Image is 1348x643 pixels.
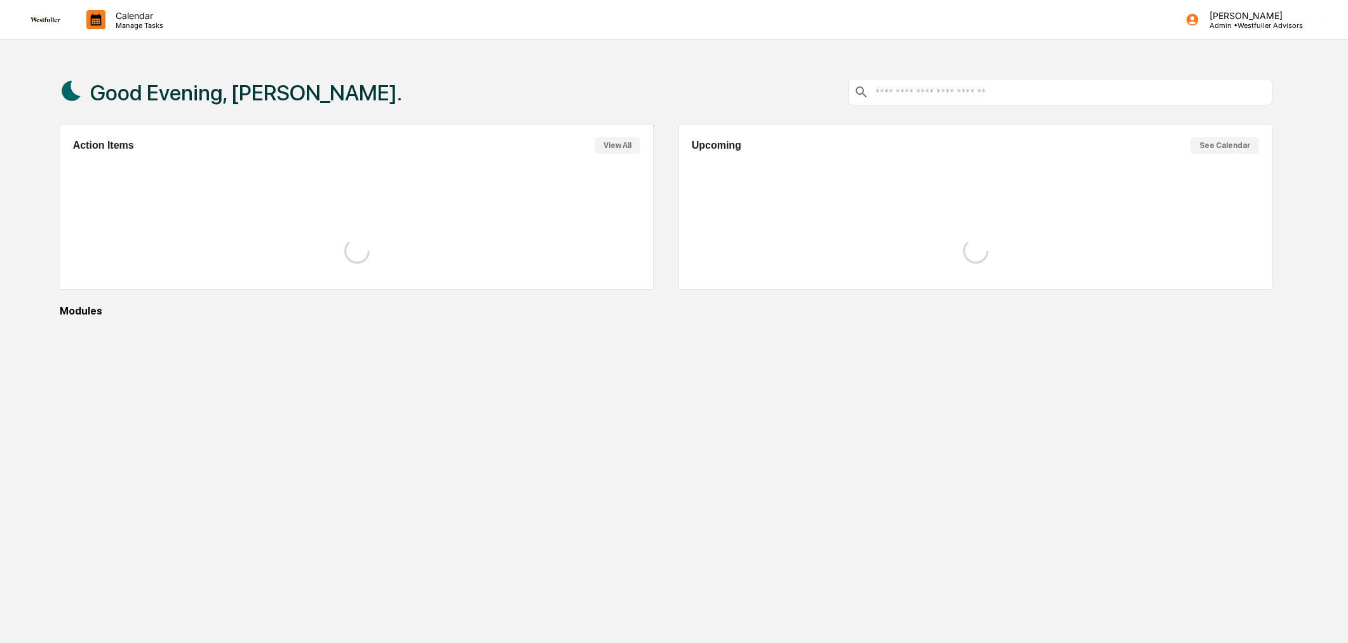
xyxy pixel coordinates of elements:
h2: Upcoming [692,140,741,151]
button: See Calendar [1190,137,1259,154]
p: Manage Tasks [105,21,170,30]
p: [PERSON_NAME] [1199,10,1303,21]
h1: Good Evening, [PERSON_NAME]. [90,80,402,105]
p: Admin • Westfuller Advisors [1199,21,1303,30]
h2: Action Items [73,140,134,151]
p: Calendar [105,10,170,21]
div: Modules [60,305,1273,317]
button: View All [595,137,640,154]
img: logo [30,17,61,22]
